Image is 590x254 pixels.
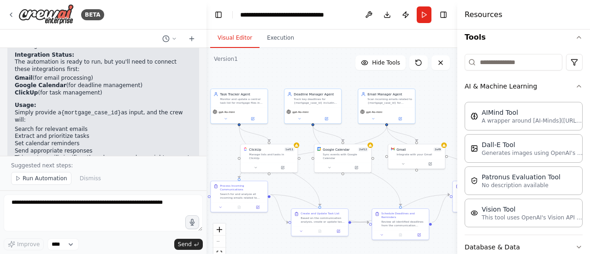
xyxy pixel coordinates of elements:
[237,126,271,141] g: Edge from 8c399091-145f-4a7e-a7eb-3b3f02e14f6e to 8bcb80ea-7a45-4564-9855-83a531be7b9b
[243,147,247,151] img: ClickUp
[271,192,289,224] g: Edge from 587d0824-7a33-4389-ac31-d3ee27029cee to 6f9125a6-fafa-4f04-be97-0d41bf2d888e
[220,192,265,200] div: Search for and analyze all incoming emails related to mortgage case {mortgage_case_id}. Extract k...
[471,209,478,217] img: VisionTool
[391,147,395,151] img: Gmail
[381,212,426,219] div: Schedule Deadlines and Reminders
[220,92,265,96] div: Task Tracker Agent
[396,153,442,156] div: Integrate with your Gmail
[15,75,33,81] strong: Gmail
[482,205,583,214] div: Vision Tool
[301,212,339,215] div: Create and Update Task List
[11,162,195,169] p: Suggested next steps:
[465,98,583,235] div: AI & Machine Learning
[80,175,101,182] span: Dismiss
[220,97,265,105] div: Monitor and update a central task list for mortgage files in {mortgage_case_id}, assign prioritie...
[311,126,345,141] g: Edge from d10e4c16-6e2f-4aa7-b1ac-33f50794d153 to 25756067-e064-4138-9e34-659b7829f989
[284,147,295,152] span: Number of enabled actions
[396,147,406,152] div: Gmail
[270,165,296,171] button: Open in side panel
[388,144,445,169] div: GmailGmail2of9Integrate with your Gmail
[330,229,346,234] button: Open in side panel
[465,74,583,98] button: AI & Machine Learning
[358,147,368,152] span: Number of enabled actions
[260,29,301,48] button: Execution
[384,126,484,178] g: Edge from fa58a8ae-34c3-4453-b05b-f3fc74d73286 to 77dc96ee-dd50-421f-adca-c6608a8bb8d3
[391,232,410,238] button: No output available
[15,148,192,155] li: Send appropriate responses
[358,89,415,124] div: Email Manager AgentScan incoming emails related to {mortgage_case_id} for mortgage-related conten...
[184,33,199,44] button: Start a new chat
[15,89,38,96] strong: ClickUp
[15,75,192,82] li: (for email processing)
[482,182,560,189] p: No description available
[437,8,450,21] button: Hide right sidebar
[471,177,478,184] img: PatronusEvalTool
[61,110,121,116] code: {mortgage_case_id}
[185,215,199,229] button: Click to speak your automation idea
[213,224,225,236] button: zoom in
[482,140,583,149] div: Dall-E Tool
[249,147,261,152] div: ClickUp
[4,238,44,250] button: Improve
[15,52,74,58] strong: Integration Status:
[230,205,249,210] button: No output available
[159,33,181,44] button: Switch to previous chat
[81,9,104,20] div: BETA
[249,153,295,160] div: Manage lists and tasks in ClickUp
[372,59,400,66] span: Hide Tools
[482,172,560,182] div: Patronus Evaluation Tool
[220,184,265,191] div: Process Incoming Communications
[471,145,478,152] img: DallETool
[482,108,583,117] div: AIMind Tool
[240,10,344,19] nav: breadcrumb
[343,165,370,171] button: Open in side panel
[311,126,403,206] g: Edge from d10e4c16-6e2f-4aa7-b1ac-33f50794d153 to a6bedda3-f0ad-4499-b7f2-6c84b0182429
[294,97,338,105] div: Track key deadlines for {mortgage_case_id} including application submission dates, closing dates,...
[292,110,308,114] span: gpt-4o-mini
[284,89,342,124] div: Deadline Manager AgentTrack key deadlines for {mortgage_case_id} including application submission...
[482,149,583,157] p: Generates images using OpenAI's Dall-E model.
[355,55,406,70] button: Hide Tools
[212,8,225,21] button: Hide left sidebar
[417,161,443,167] button: Open in side panel
[271,192,369,224] g: Edge from 587d0824-7a33-4389-ac31-d3ee27029cee to a6bedda3-f0ad-4499-b7f2-6c84b0182429
[75,172,106,185] button: Dismiss
[387,116,413,122] button: Open in side panel
[313,116,340,122] button: Open in side panel
[433,147,442,152] span: Number of enabled actions
[15,133,192,140] li: Extract and prioritize tasks
[15,89,192,97] li: (for task management)
[17,241,40,248] span: Improve
[18,4,74,25] img: Logo
[317,147,321,151] img: Google Calendar
[250,205,265,210] button: Open in side panel
[432,192,450,224] g: Edge from a6bedda3-f0ad-4499-b7f2-6c84b0182429 to 77dc96ee-dd50-421f-adca-c6608a8bb8d3
[11,172,71,185] button: Run Automation
[366,110,382,114] span: gpt-4o-mini
[323,147,349,152] div: Google Calendar
[218,110,235,114] span: gpt-4o-mini
[15,109,192,124] p: Simply provide a as input, and the crew will:
[384,126,419,141] g: Edge from fa58a8ae-34c3-4453-b05b-f3fc74d73286 to f3193f91-9480-4386-bd16-686cc958734b
[237,126,389,178] g: Edge from fa58a8ae-34c3-4453-b05b-f3fc74d73286 to 587d0824-7a33-4389-ac31-d3ee27029cee
[367,97,412,105] div: Scan incoming emails related to {mortgage_case_id} for mortgage-related content, extract borrower...
[15,140,192,148] li: Set calendar reminders
[323,153,368,160] div: Sync events with Google Calendar
[15,82,192,89] li: (for deadline management)
[465,24,583,50] button: Tools
[411,232,427,238] button: Open in side panel
[314,144,372,173] div: Google CalendarGoogle Calendar2of12Sync events with Google Calendar
[471,112,478,120] img: AIMindTool
[15,102,36,108] strong: Usage:
[178,241,192,248] span: Send
[15,126,192,133] li: Search for relevant emails
[465,9,502,20] h4: Resources
[15,59,192,73] p: The automation is ready to run, but you'll need to connect these integrations first:
[294,92,338,96] div: Deadline Manager Agent
[367,92,412,96] div: Email Manager Agent
[381,220,426,227] div: Review all identified deadlines from the communication analysis and task updates for mortgage cas...
[210,29,260,48] button: Visual Editor
[23,175,67,182] span: Run Automation
[174,239,203,250] button: Send
[15,82,66,89] strong: Google Calendar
